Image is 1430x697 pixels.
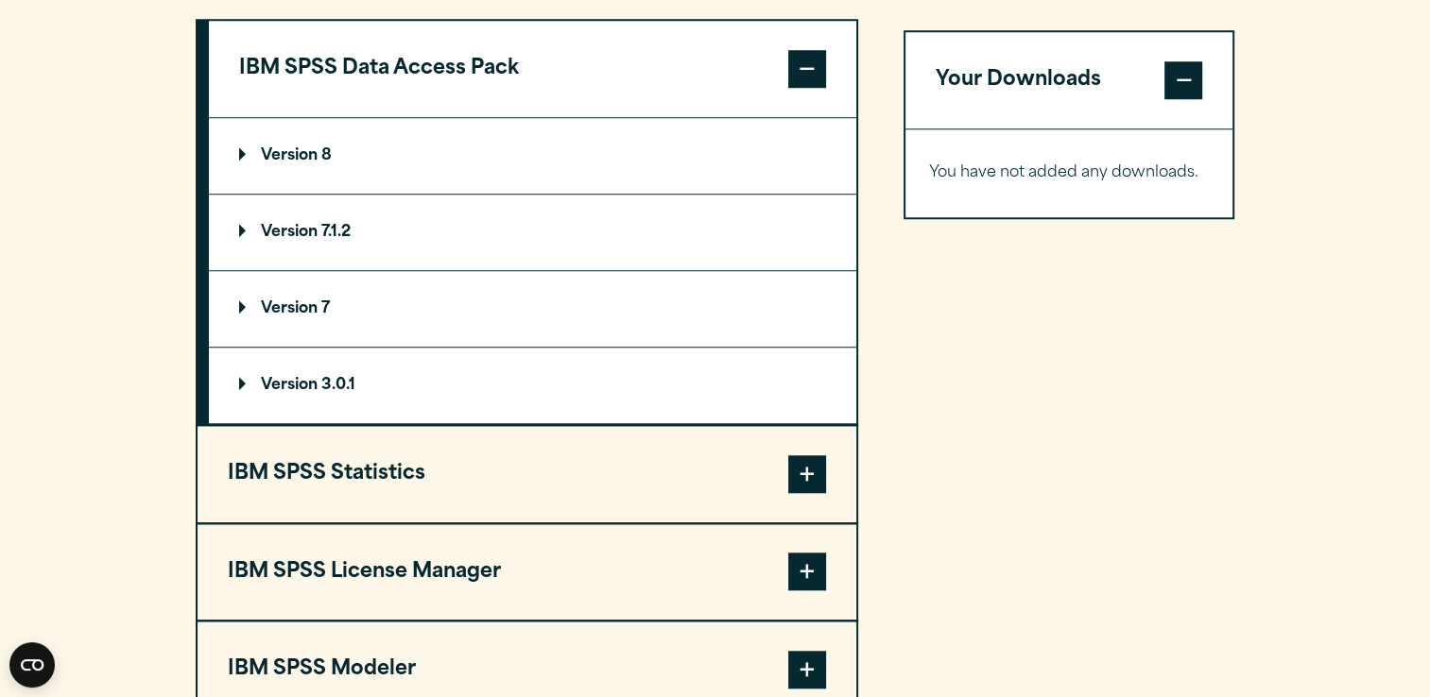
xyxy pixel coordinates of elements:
button: IBM SPSS Statistics [198,426,856,522]
button: IBM SPSS Data Access Pack [209,21,856,117]
summary: Version 7 [209,271,856,347]
summary: Version 3.0.1 [209,348,856,423]
p: Version 8 [239,148,332,163]
div: Your Downloads [905,128,1233,217]
button: IBM SPSS License Manager [198,524,856,620]
p: Version 7 [239,301,330,316]
p: Version 7.1.2 [239,225,351,240]
button: Your Downloads [905,32,1233,128]
summary: Version 8 [209,118,856,194]
p: Version 3.0.1 [239,378,355,393]
summary: Version 7.1.2 [209,195,856,270]
div: IBM SPSS Data Access Pack [209,117,856,424]
button: Open CMP widget [9,642,55,688]
p: You have not added any downloads. [929,160,1210,187]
